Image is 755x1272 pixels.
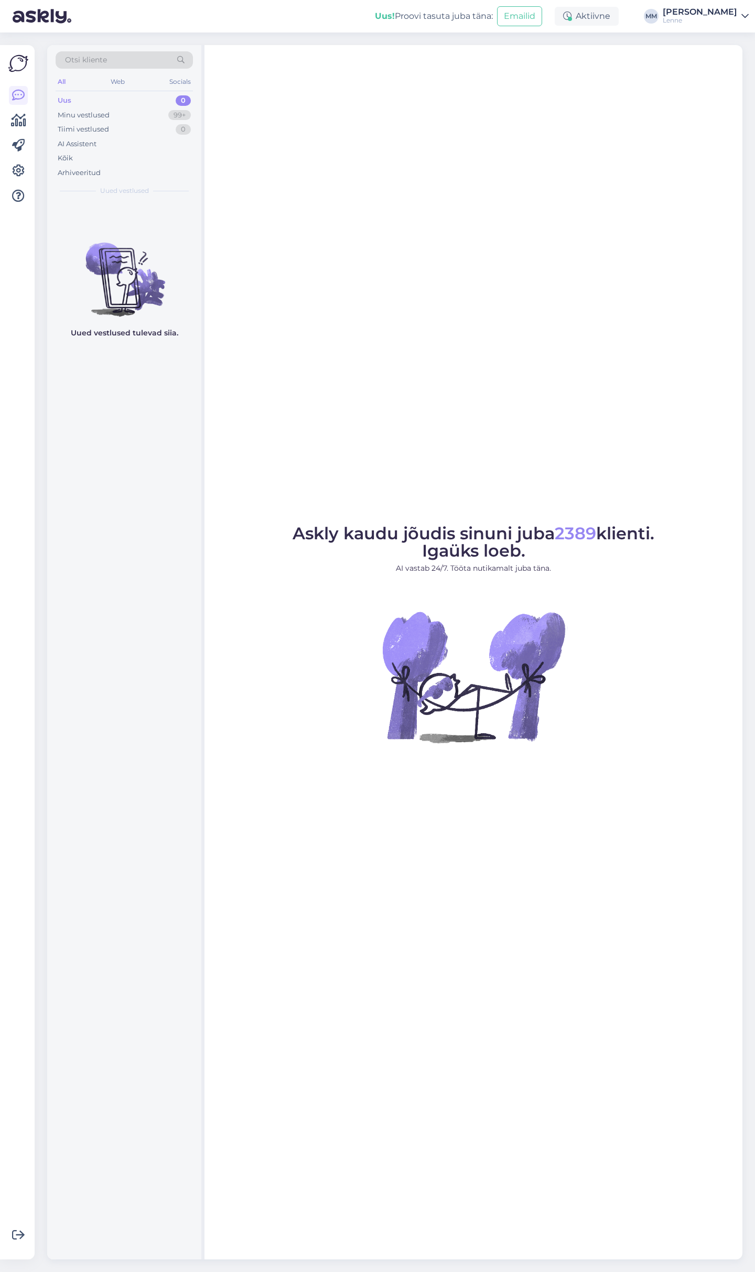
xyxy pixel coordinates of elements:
div: 0 [176,124,191,135]
div: Uus [58,95,71,106]
button: Emailid [497,6,542,26]
div: Lenne [663,16,737,25]
div: Minu vestlused [58,110,110,121]
div: Web [109,75,127,89]
b: Uus! [375,11,395,21]
div: MM [644,9,659,24]
span: 2389 [555,523,596,543]
div: [PERSON_NAME] [663,8,737,16]
div: Socials [167,75,193,89]
a: [PERSON_NAME]Lenne [663,8,749,25]
div: Arhiveeritud [58,168,101,178]
p: AI vastab 24/7. Tööta nutikamalt juba täna. [293,563,654,574]
span: Uued vestlused [100,186,149,195]
img: No Chat active [379,582,568,771]
span: Otsi kliente [65,55,107,66]
div: 0 [176,95,191,106]
span: Askly kaudu jõudis sinuni juba klienti. Igaüks loeb. [293,523,654,561]
img: Askly Logo [8,53,28,73]
div: Proovi tasuta juba täna: [375,10,493,23]
div: 99+ [168,110,191,121]
div: Kõik [58,153,73,164]
div: All [56,75,68,89]
p: Uued vestlused tulevad siia. [71,328,178,339]
div: Aktiivne [555,7,619,26]
div: AI Assistent [58,139,96,149]
img: No chats [47,224,201,318]
div: Tiimi vestlused [58,124,109,135]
